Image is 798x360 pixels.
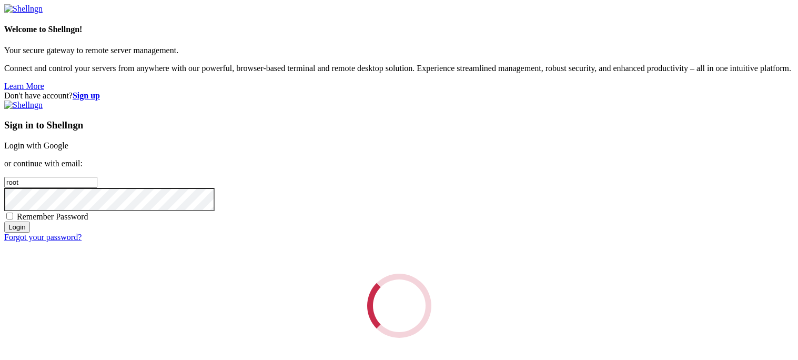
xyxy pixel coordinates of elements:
input: Login [4,222,30,233]
div: Loading... [364,271,434,341]
img: Shellngn [4,4,43,14]
a: Sign up [73,91,100,100]
h4: Welcome to Shellngn! [4,25,794,34]
span: Remember Password [17,212,88,221]
p: Your secure gateway to remote server management. [4,46,794,55]
p: or continue with email: [4,159,794,168]
h3: Sign in to Shellngn [4,119,794,131]
p: Connect and control your servers from anywhere with our powerful, browser-based terminal and remo... [4,64,794,73]
a: Forgot your password? [4,233,82,242]
img: Shellngn [4,101,43,110]
a: Learn More [4,82,44,91]
div: Don't have account? [4,91,794,101]
input: Remember Password [6,213,13,219]
a: Login with Google [4,141,68,150]
input: Email address [4,177,97,188]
